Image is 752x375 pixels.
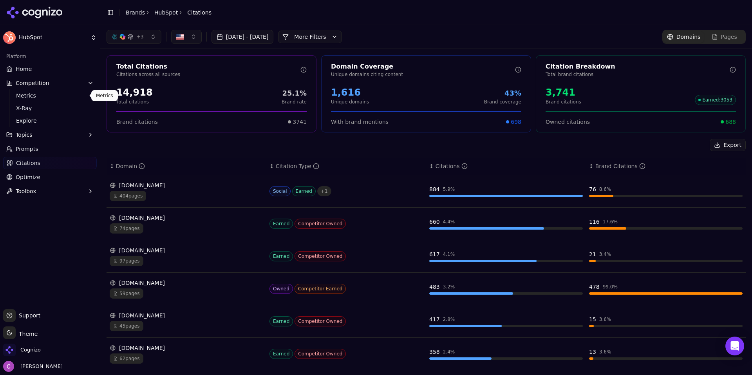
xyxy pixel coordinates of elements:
div: Citation Breakdown [546,62,730,71]
div: ↕Brand Citations [589,162,743,170]
span: Competitor Owned [295,349,346,359]
span: Earned : 3053 [695,95,736,105]
div: [DOMAIN_NAME] [110,279,263,287]
div: 8.6 % [599,186,611,192]
div: 13 [589,348,596,356]
a: Home [3,63,97,75]
span: HubSpot [19,34,87,41]
span: 59 pages [110,288,143,299]
nav: breadcrumb [126,9,211,16]
span: + 1 [317,186,331,196]
span: Citations [16,159,40,167]
div: 15 [589,315,596,323]
p: Metrics [96,92,113,99]
span: + 3 [137,34,144,40]
button: Open user button [3,361,63,372]
div: Platform [3,50,97,63]
div: 884 [429,185,440,193]
div: 417 [429,315,440,323]
span: Support [16,312,40,319]
span: Competitor Owned [295,316,346,326]
span: Domains [676,33,701,41]
p: Total brand citations [546,71,730,78]
span: Earned [292,186,316,196]
span: Earned [269,251,293,261]
span: Optimize [16,173,40,181]
div: ↕Citations [429,162,583,170]
span: Brand citations [116,118,158,126]
div: 660 [429,218,440,226]
div: 483 [429,283,440,291]
span: 45 pages [110,321,143,331]
div: 25.1% [282,88,307,99]
p: Citations across all sources [116,71,300,78]
span: 3741 [293,118,307,126]
span: Home [16,65,32,73]
div: 3,741 [546,86,581,99]
span: Theme [16,331,38,337]
div: [DOMAIN_NAME] [110,181,263,189]
img: Cognizo [3,344,16,356]
th: domain [107,158,266,175]
div: Open Intercom Messenger [725,337,744,355]
div: Citations [436,162,468,170]
div: 1,616 [331,86,369,99]
span: Earned [269,219,293,229]
div: 3.2 % [443,284,455,290]
span: With brand mentions [331,118,389,126]
a: X-Ray [13,103,87,114]
div: 5.9 % [443,186,455,192]
span: Social [269,186,291,196]
a: Explore [13,115,87,126]
th: citationTypes [266,158,426,175]
div: 2.8 % [443,316,455,322]
a: Citations [3,157,97,169]
span: 688 [725,118,736,126]
div: [DOMAIN_NAME] [110,312,263,319]
div: Total Citations [116,62,300,71]
span: Pages [721,33,737,41]
th: brandCitationCount [586,158,746,175]
div: 3.6 % [599,316,611,322]
span: Cognizo [20,346,41,353]
button: Topics [3,129,97,141]
div: 358 [429,348,440,356]
span: Owned [269,284,293,294]
span: Toolbox [16,187,36,195]
a: Optimize [3,171,97,183]
a: Brands [126,9,145,16]
a: Prompts [3,143,97,155]
div: ↕Domain [110,162,263,170]
span: Earned [269,349,293,359]
span: Explore [16,117,84,125]
div: 4.1 % [443,251,455,257]
span: 404 pages [110,191,146,201]
div: Domain [116,162,145,170]
th: totalCitationCount [426,158,586,175]
span: Earned [269,316,293,326]
p: Unique domains [331,99,369,105]
p: Unique domains citing content [331,71,515,78]
button: [DATE] - [DATE] [211,30,274,44]
div: 478 [589,283,600,291]
img: Chris Abouraad [3,361,14,372]
button: More Filters [278,31,342,43]
span: Citations [187,9,211,16]
div: 116 [589,218,600,226]
span: 62 pages [110,353,143,364]
p: Total citations [116,99,153,105]
div: 99.0 % [603,284,618,290]
span: Competitor Owned [295,219,346,229]
a: Metrics [13,90,87,101]
button: Competition [3,77,97,89]
span: 97 pages [110,256,143,266]
p: Brand citations [546,99,581,105]
div: [DOMAIN_NAME] [110,214,263,222]
span: Topics [16,131,33,139]
a: HubSpot [154,9,178,16]
span: 698 [511,118,521,126]
div: Brand Citations [595,162,645,170]
div: [DOMAIN_NAME] [110,246,263,254]
div: 21 [589,250,596,258]
div: 17.6 % [603,219,618,225]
